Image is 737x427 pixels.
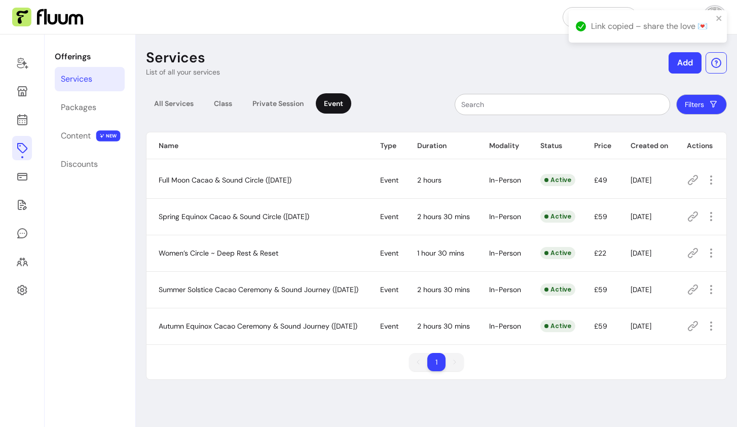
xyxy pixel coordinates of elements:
div: Link copied – share the love 💌 [591,20,713,32]
div: Active [540,174,575,186]
div: Private Session [244,93,312,114]
span: Autumn Equinox Cacao Ceremony & Sound Journey ([DATE]) [159,322,357,331]
th: Actions [675,132,726,159]
span: [DATE] [631,248,651,258]
th: Type [368,132,405,159]
span: In-Person [489,212,521,221]
th: Modality [477,132,528,159]
span: In-Person [489,175,521,185]
span: £59 [594,285,607,294]
span: Women’s Circle ~ Deep Rest & Reset [159,248,278,258]
a: Forms [12,193,32,217]
a: Offerings [12,136,32,160]
nav: pagination navigation [404,348,469,376]
span: 2 hours 30 mins [417,322,470,331]
span: Event [380,285,398,294]
a: Home [12,51,32,75]
span: In-Person [489,322,521,331]
a: Clients [12,250,32,274]
span: In-Person [489,248,521,258]
span: [DATE] [631,212,651,221]
a: Content NEW [55,124,125,148]
a: Storefront [12,79,32,103]
span: NEW [96,130,121,141]
img: avatar [705,7,725,27]
div: Content [61,130,91,142]
span: 1 hour 30 mins [417,248,464,258]
span: £59 [594,212,607,221]
span: £49 [594,175,607,185]
div: Active [540,320,575,332]
th: Duration [405,132,477,159]
a: Refer & Earn [563,7,637,27]
div: Packages [61,101,96,114]
div: Active [540,283,575,296]
span: Event [380,212,398,221]
p: Offerings [55,51,125,63]
span: [DATE] [631,322,651,331]
span: Event [380,248,398,258]
button: Add [669,52,702,74]
div: Discounts [61,158,98,170]
div: Active [540,210,575,223]
li: pagination item 1 active [427,353,446,371]
th: Created on [618,132,675,159]
span: 2 hours [417,175,441,185]
p: List of all your services [146,67,220,77]
span: [DATE] [631,285,651,294]
span: [DATE] [631,175,651,185]
div: All Services [146,93,202,114]
div: Services [61,73,92,85]
input: Search [461,99,664,110]
img: Fluum Logo [12,8,83,27]
span: 2 hours 30 mins [417,285,470,294]
span: In-Person [489,285,521,294]
span: Full Moon Cacao & Sound Circle ([DATE]) [159,175,291,185]
div: Active [540,247,575,259]
a: Sales [12,164,32,189]
th: Status [528,132,582,159]
a: Calendar [12,108,32,132]
button: Filters [676,94,727,115]
span: Summer Solstice Cacao Ceremony & Sound Journey ([DATE]) [159,285,358,294]
a: Services [55,67,125,91]
a: Settings [12,278,32,302]
span: Event [380,322,398,331]
button: avatar[PERSON_NAME] [645,7,725,27]
span: £22 [594,248,606,258]
a: My Messages [12,221,32,245]
span: £59 [594,322,607,331]
span: Spring Equinox Cacao & Sound Circle ([DATE]) [159,212,309,221]
span: Event [380,175,398,185]
div: Class [206,93,240,114]
div: Event [316,93,351,114]
button: close [716,14,723,22]
p: Services [146,49,205,67]
a: Discounts [55,152,125,176]
span: 2 hours 30 mins [417,212,470,221]
th: Name [146,132,368,159]
th: Price [582,132,618,159]
a: Packages [55,95,125,120]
